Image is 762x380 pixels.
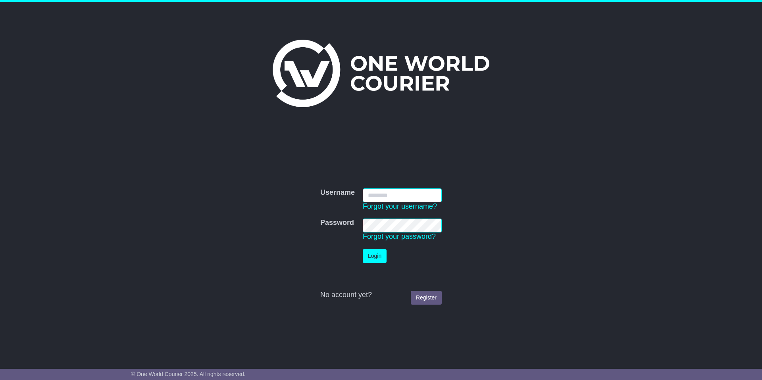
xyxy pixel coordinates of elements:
[131,371,246,377] span: © One World Courier 2025. All rights reserved.
[320,291,442,299] div: No account yet?
[411,291,442,305] a: Register
[320,219,354,227] label: Password
[363,232,436,240] a: Forgot your password?
[273,40,489,107] img: One World
[363,249,387,263] button: Login
[320,188,355,197] label: Username
[363,202,437,210] a: Forgot your username?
